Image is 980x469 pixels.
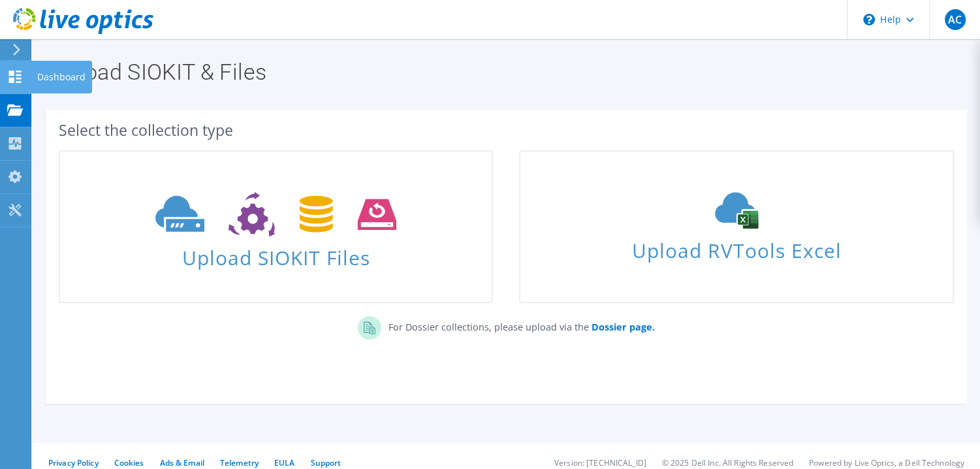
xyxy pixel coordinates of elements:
a: Ads & Email [160,457,204,468]
a: Cookies [114,457,144,468]
div: Dashboard [31,61,92,93]
div: Select the collection type [59,123,954,137]
span: Upload SIOKIT Files [60,240,492,268]
a: Upload SIOKIT Files [59,150,493,303]
h1: Upload SIOKIT & Files [52,61,954,83]
a: Dossier page. [588,321,654,333]
a: EULA [274,457,294,468]
li: © 2025 Dell Inc. All Rights Reserved [662,457,793,468]
span: Upload RVTools Excel [520,233,952,261]
b: Dossier page. [591,321,654,333]
li: Version: [TECHNICAL_ID] [554,457,646,468]
span: AC [945,9,966,30]
a: Privacy Policy [48,457,99,468]
a: Telemetry [220,457,259,468]
p: For Dossier collections, please upload via the [381,316,654,334]
a: Support [310,457,341,468]
a: Upload RVTools Excel [519,150,953,303]
li: Powered by Live Optics, a Dell Technology [809,457,964,468]
svg: \n [863,14,875,25]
